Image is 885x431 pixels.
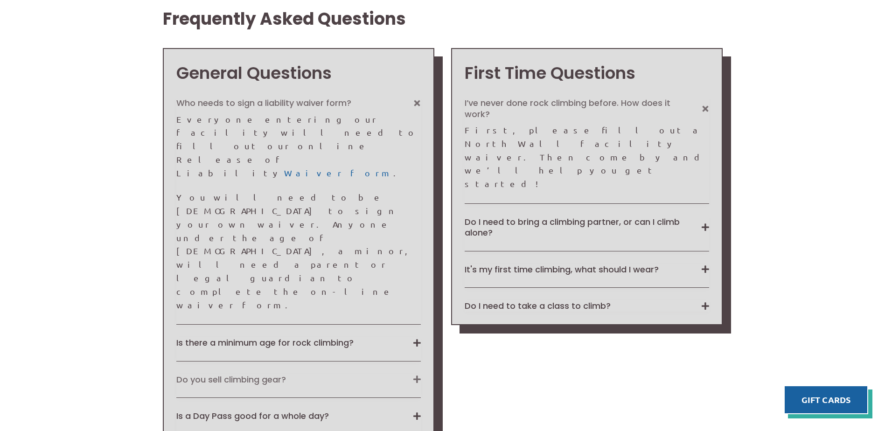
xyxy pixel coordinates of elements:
h3: First Time Questions [465,62,709,85]
div: First, please fill out a North Wall facility waiver. Then come by and we’ll help you get started! [465,124,709,191]
p: Everyone entering our facility will need to fill out our online Release of Liability . [176,113,421,180]
h2: Frequently Asked Questions [163,7,723,31]
a: Waiver form [284,168,393,178]
p: You will need to be [DEMOGRAPHIC_DATA] to sign your own waiver. Anyone under the age of [DEMOGRAP... [176,191,421,312]
h3: General Questions [176,62,421,85]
